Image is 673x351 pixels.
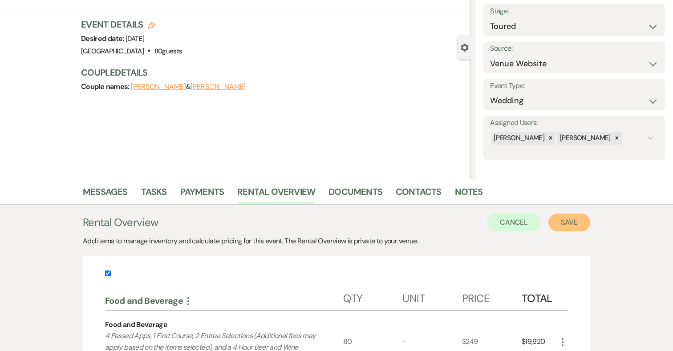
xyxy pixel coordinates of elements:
[81,47,144,56] span: [GEOGRAPHIC_DATA]
[402,283,462,310] div: Unit
[490,80,658,93] label: Event Type:
[126,34,144,43] span: [DATE]
[557,132,612,145] div: [PERSON_NAME]
[487,214,541,231] button: Cancel
[461,43,469,51] button: Close lead details
[396,185,442,204] a: Contacts
[490,5,658,18] label: Stage:
[180,185,224,204] a: Payments
[491,132,546,145] div: [PERSON_NAME]
[131,82,246,91] span: &
[81,34,126,43] span: Desired date:
[83,185,128,204] a: Messages
[490,42,658,55] label: Source:
[81,82,131,91] span: Couple names:
[83,236,590,246] div: Add items to manage inventory and calculate pricing for this event. The Rental Overview is privat...
[81,66,462,79] h3: Couple Details
[141,185,167,204] a: Tasks
[154,47,182,56] span: 80 guests
[328,185,382,204] a: Documents
[548,214,590,231] button: Save
[455,185,483,204] a: Notes
[462,283,522,310] div: Price
[522,283,557,310] div: Total
[105,295,343,307] div: Food and Beverage
[490,117,658,129] label: Assigned Users:
[83,214,158,230] h3: Rental Overview
[237,185,315,204] a: Rental Overview
[105,319,167,330] div: Food and Beverage
[191,83,246,90] button: [PERSON_NAME]
[131,83,186,90] button: [PERSON_NAME]
[81,18,182,31] h3: Event Details
[343,283,403,310] div: Qty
